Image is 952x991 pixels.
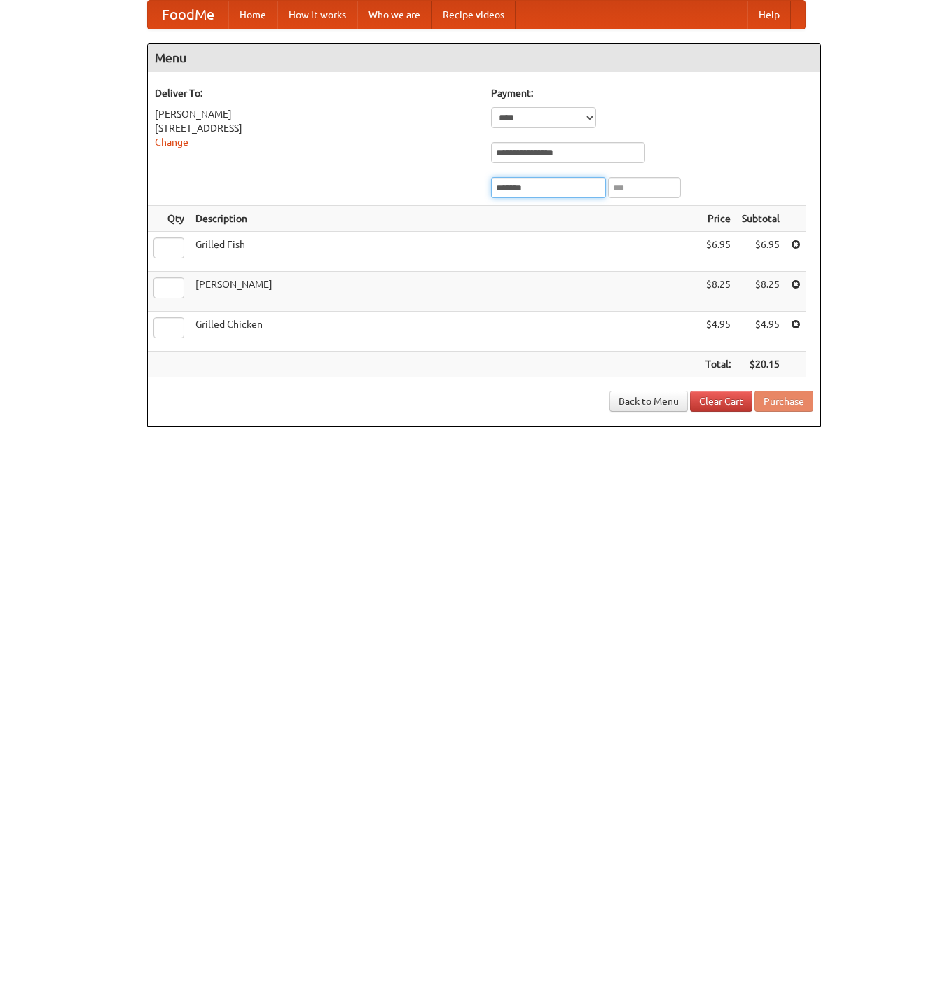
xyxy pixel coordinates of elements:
[736,232,785,272] td: $6.95
[700,312,736,352] td: $4.95
[190,206,700,232] th: Description
[148,1,228,29] a: FoodMe
[148,206,190,232] th: Qty
[155,86,477,100] h5: Deliver To:
[700,232,736,272] td: $6.95
[700,352,736,377] th: Total:
[736,352,785,377] th: $20.15
[700,272,736,312] td: $8.25
[609,391,688,412] a: Back to Menu
[700,206,736,232] th: Price
[432,1,516,29] a: Recipe videos
[736,272,785,312] td: $8.25
[190,232,700,272] td: Grilled Fish
[228,1,277,29] a: Home
[736,206,785,232] th: Subtotal
[690,391,752,412] a: Clear Cart
[190,272,700,312] td: [PERSON_NAME]
[736,312,785,352] td: $4.95
[155,121,477,135] div: [STREET_ADDRESS]
[155,137,188,148] a: Change
[148,44,820,72] h4: Menu
[155,107,477,121] div: [PERSON_NAME]
[190,312,700,352] td: Grilled Chicken
[491,86,813,100] h5: Payment:
[277,1,357,29] a: How it works
[357,1,432,29] a: Who we are
[754,391,813,412] button: Purchase
[747,1,791,29] a: Help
